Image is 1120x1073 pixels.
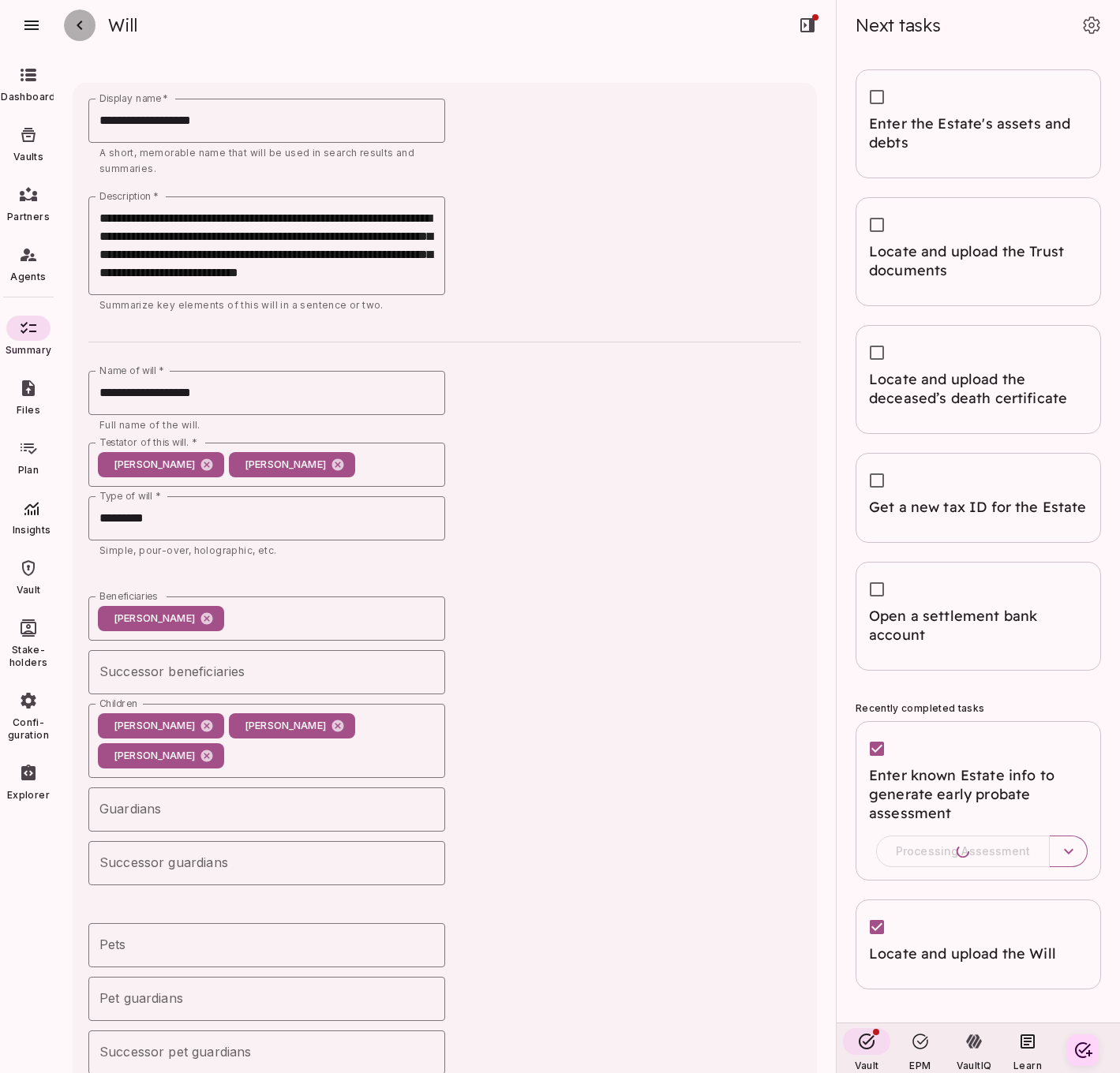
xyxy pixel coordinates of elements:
span: Get a new tax ID for the Estate [869,498,1088,517]
span: [PERSON_NAME] [235,716,335,735]
span: Insights [3,524,60,536]
span: VaultIQ [957,1060,991,1071]
span: Enter the Estate's assets and debts [869,114,1088,152]
label: Testator of this will. * [99,436,197,449]
span: Locate and upload the deceased’s death certificate [869,370,1088,408]
div: [PERSON_NAME] [98,743,224,768]
span: Summary [6,344,51,357]
span: [PERSON_NAME] [104,455,204,473]
span: Files [17,404,40,417]
span: [PERSON_NAME] [104,746,204,765]
label: Children [99,697,137,710]
span: Dashboard [1,91,55,103]
span: Locate and upload the Will [869,944,1088,963]
span: A short, memorable name that will be used in search results and summaries. [99,147,418,174]
span: Partners [7,211,50,223]
label: Beneficiaries [99,589,157,603]
div: [PERSON_NAME] [98,452,224,477]
span: Plan [18,464,39,477]
span: Simple, pour-over, holographic, etc. [99,544,276,556]
label: Description [99,189,159,203]
span: Will [108,14,138,36]
span: [PERSON_NAME] [235,455,335,473]
label: Type of will * [99,489,161,503]
span: Locate and upload the Trust documents [869,242,1088,280]
span: Vault [855,1060,879,1071]
span: Vaults [13,151,43,163]
span: EPM [909,1060,931,1071]
label: Name of will [99,364,164,377]
div: [PERSON_NAME] [98,606,224,631]
span: Next tasks [856,14,941,36]
span: Enter known Estate info to generate early probate assessment [869,766,1088,823]
div: [PERSON_NAME] [229,713,355,738]
span: Full name of the will. [99,419,200,431]
span: Vault [17,584,41,596]
span: Agents [10,271,46,283]
label: Display name [99,92,168,105]
span: Open a settlement bank account [869,607,1088,645]
span: Explorer [7,789,50,802]
span: [PERSON_NAME] [104,609,204,627]
span: Summarize key elements of this will in a sentence or two. [99,299,384,311]
span: Learn [1013,1060,1042,1071]
div: [PERSON_NAME] [98,713,224,738]
span: [PERSON_NAME] [104,716,204,735]
div: [PERSON_NAME] [229,452,355,477]
button: Create your first task [1067,1034,1099,1066]
span: Recently completed tasks [856,702,984,714]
